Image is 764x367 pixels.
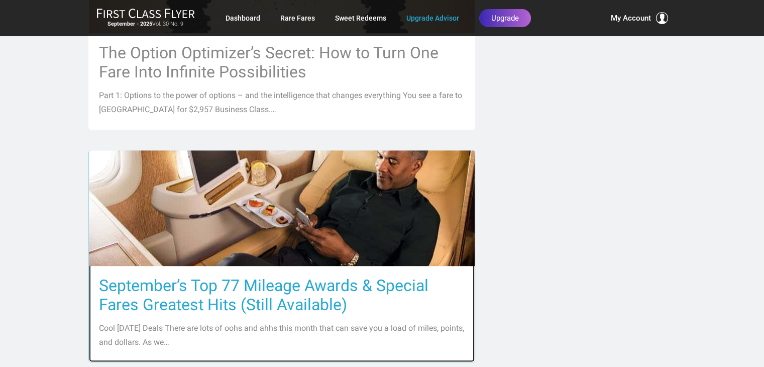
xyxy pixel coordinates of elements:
[99,88,465,117] p: Part 1: Options to the power of options – and the intelligence that changes everything You see a ...
[611,12,651,24] span: My Account
[107,21,152,27] strong: September - 2025
[406,9,459,27] a: Upgrade Advisor
[280,9,315,27] a: Rare Fares
[99,276,465,314] h3: September’s Top 77 Mileage Awards & Special Fares Greatest Hits (Still Available)
[479,9,531,27] a: Upgrade
[226,9,260,27] a: Dashboard
[96,8,195,28] a: First Class FlyerSeptember - 2025Vol. 30 No. 9
[335,9,386,27] a: Sweet Redeems
[99,321,465,349] p: Cool [DATE] Deals There are lots of oohs and ahhs this month that can save you a load of miles, p...
[96,8,195,19] img: First Class Flyer
[99,43,465,81] h3: The Option Optimizer’s Secret: How to Turn One Fare Into Infinite Possibilities
[88,150,475,362] a: September’s Top 77 Mileage Awards & Special Fares Greatest Hits (Still Available) Cool [DATE] Dea...
[96,21,195,28] small: Vol. 30 No. 9
[611,12,668,24] button: My Account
